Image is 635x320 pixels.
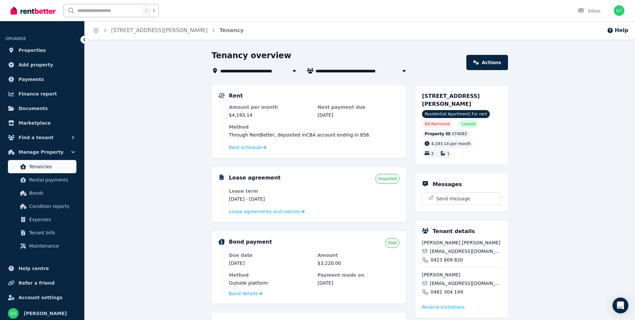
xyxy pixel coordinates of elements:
[19,119,51,127] span: Marketplace
[8,173,76,186] a: Rental payments
[613,298,628,313] div: Open Intercom Messenger
[229,144,262,151] span: Rent schedule
[5,291,79,304] a: Account settings
[430,248,501,255] span: [EMAIL_ADDRESS][DOMAIN_NAME]
[607,26,628,34] button: Help
[229,252,311,259] dt: Due date
[229,174,280,182] h5: Lease agreement
[422,271,501,278] span: [PERSON_NAME]
[462,121,476,127] span: Leased
[153,8,155,13] span: k
[8,226,76,239] a: Tenant bills
[229,104,311,110] dt: Amount per month
[229,208,305,215] a: Lease agreements and notices
[229,260,311,266] dd: [DATE]
[19,46,46,54] span: Properties
[220,27,244,33] a: Tenancy
[229,92,243,100] h5: Rent
[317,252,400,259] dt: Amount
[5,116,79,130] a: Marketplace
[29,189,74,197] span: Bonds
[5,36,26,41] span: ORGANISE
[19,75,44,83] span: Payments
[466,55,508,70] a: Actions
[5,145,79,159] button: Manage Property
[431,141,471,146] span: 4,193.14 per month
[212,50,291,61] h1: Tenancy overview
[577,8,601,14] div: Inbox
[229,208,300,215] span: Lease agreements and notices
[29,216,74,223] span: Expenses
[431,257,463,263] span: 0423 809 820
[317,112,400,118] dd: [DATE]
[229,124,400,130] dt: Method
[433,227,475,235] h5: Tenant details
[5,44,79,57] a: Properties
[433,180,462,188] h5: Messages
[317,260,400,266] dd: $3,220.00
[19,61,53,69] span: Add property
[378,176,397,181] span: Imported
[317,104,400,110] dt: Next payment due
[431,289,463,295] span: 0481 304 149
[422,110,490,118] span: Residential Apartment | For rent
[19,264,49,272] span: Help centre
[229,144,267,151] a: Rent schedule
[431,152,434,156] span: 2
[5,131,79,144] button: Find a tenant
[29,242,74,250] span: Maintenance
[447,152,450,156] span: 1
[422,130,470,138] div: : 374093
[5,102,79,115] a: Documents
[229,112,311,118] dd: $4,193.14
[614,5,624,16] img: Ezechiel Orski-Ritchie
[19,90,57,98] span: Finance report
[8,200,76,213] a: Condition reports
[430,280,501,287] span: [EMAIL_ADDRESS][DOMAIN_NAME]
[5,262,79,275] a: Help centre
[229,196,311,202] dd: [DATE] - [DATE]
[229,188,311,194] dt: Lease term
[85,21,252,40] nav: Breadcrumb
[11,6,56,16] img: RentBetter
[29,176,74,184] span: Rental payments
[229,290,258,297] span: Bond details
[317,272,400,278] dt: Payment made on
[229,290,262,297] a: Bond details
[29,229,74,237] span: Tenant bills
[19,134,54,141] span: Find a tenant
[19,279,55,287] span: Refer a friend
[5,73,79,86] a: Payments
[19,104,48,112] span: Documents
[229,280,311,286] dd: Outside platform
[5,87,79,100] a: Finance report
[8,239,76,253] a: Maintenance
[425,121,450,127] span: Ad: Removed
[422,304,465,310] span: Resend invitation s
[29,163,74,171] span: Tenancies
[24,309,67,317] span: [PERSON_NAME]
[422,93,480,107] span: [STREET_ADDRESS][PERSON_NAME]
[8,308,19,319] img: Ezechiel Orski-Ritchie
[422,304,465,310] button: Resend invitations
[19,294,63,301] span: Account settings
[229,272,311,278] dt: Method
[8,186,76,200] a: Bonds
[388,240,397,246] span: Paid
[5,58,79,71] a: Add property
[19,148,63,156] span: Manage Property
[218,93,225,98] img: Rental Payments
[317,280,400,286] dd: [DATE]
[425,131,450,137] span: Property ID
[29,202,74,210] span: Condition reports
[218,239,225,245] img: Bond Details
[8,213,76,226] a: Expenses
[229,238,272,246] h5: Bond payment
[111,27,208,33] a: [STREET_ADDRESS][PERSON_NAME]
[436,195,470,202] span: Send message
[5,276,79,290] a: Refer a friend
[229,132,370,138] span: Through RentBetter , deposited in CBA account ending in 858 .
[8,160,76,173] a: Tenancies
[422,193,501,205] button: Send message
[422,239,501,246] span: [PERSON_NAME] [PERSON_NAME]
